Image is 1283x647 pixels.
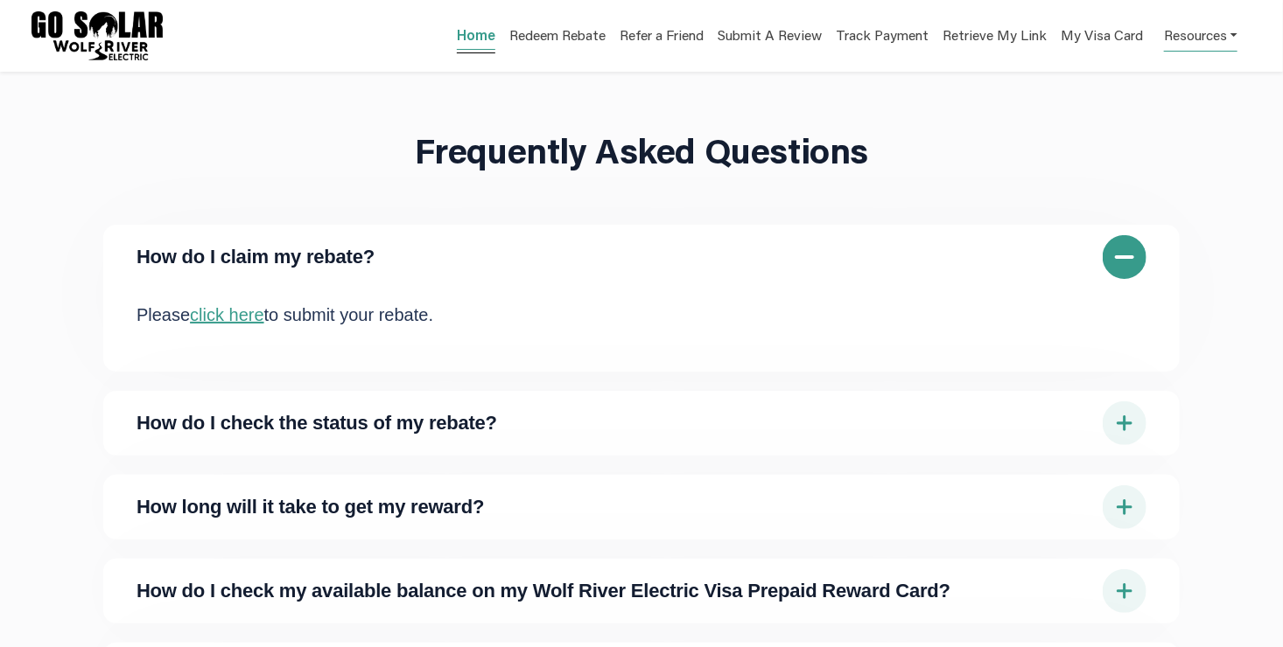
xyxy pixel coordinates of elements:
img: Expand [1103,401,1146,445]
div: ExpandHow do I check my available balance on my Wolf River Electric Visa Prepaid Reward Card? [103,559,1180,623]
a: click here [190,305,263,324]
a: Redeem Rebate [509,25,606,51]
span: How do I claim my rebate? [137,247,1092,267]
span: Please to submit your rebate. [137,305,433,324]
img: Collapse [1103,235,1146,279]
a: Resources [1164,17,1237,52]
a: Submit A Review [718,25,822,51]
span: How do I check the status of my rebate? [137,414,1092,433]
a: Track Payment [836,25,929,51]
div: ExpandHow do I check the status of my rebate? [103,391,1180,456]
span: How long will it take to get my reward? [137,497,1092,517]
h1: Frequently Asked Questions [415,133,869,168]
img: Expand [1103,569,1146,613]
span: How do I check my available balance on my Wolf River Electric Visa Prepaid Reward Card? [137,581,1092,601]
div: CollapseHow do I claim my rebate? [103,225,1180,289]
a: My Visa Card [1061,17,1143,53]
div: ExpandHow long will it take to get my reward? [103,475,1180,539]
img: Program logo [32,11,163,60]
a: Retrieve My Link [943,25,1047,51]
a: Home [457,25,495,50]
a: Refer a Friend [620,25,704,51]
img: Expand [1103,485,1146,529]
